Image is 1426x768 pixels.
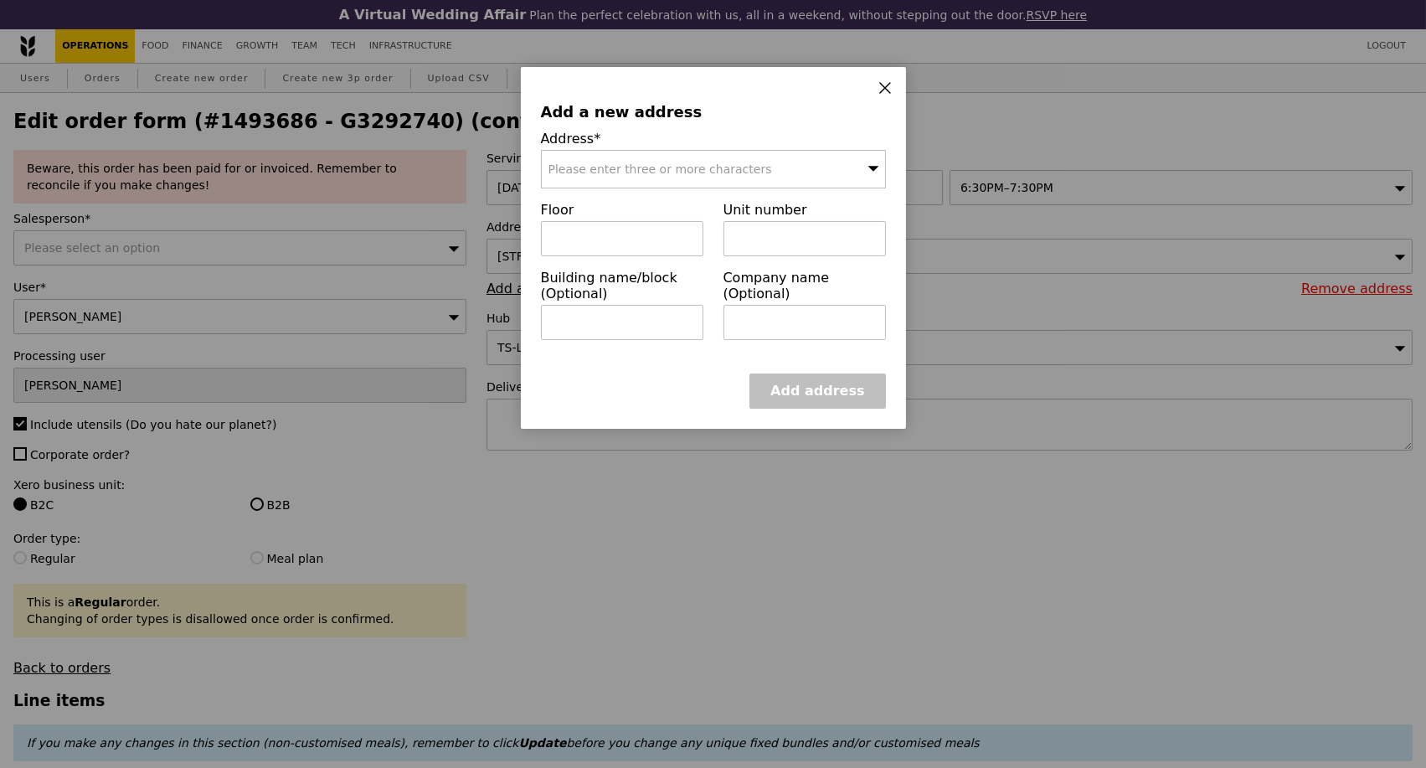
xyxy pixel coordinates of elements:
label: Unit number [723,202,886,218]
label: Company name (Optional) [723,270,886,302]
label: Building name/block (Optional) [541,270,703,302]
label: Address* [541,131,886,147]
span: Please enter three or more characters [548,162,772,176]
label: Floor [541,202,703,218]
a: Add address [749,374,885,409]
div: Add a new address [541,101,886,124]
